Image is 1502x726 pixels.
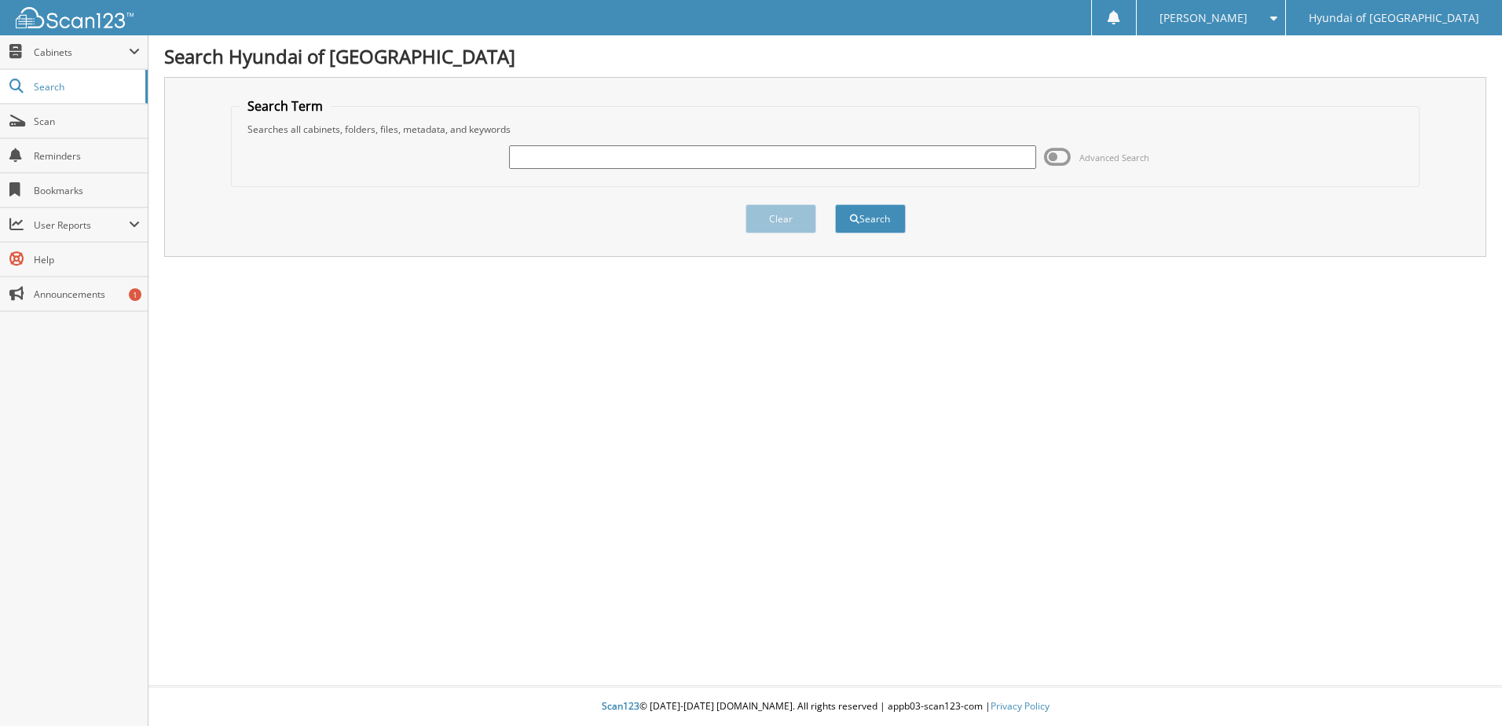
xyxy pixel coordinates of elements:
[34,115,140,128] span: Scan
[34,218,129,232] span: User Reports
[148,687,1502,726] div: © [DATE]-[DATE] [DOMAIN_NAME]. All rights reserved | appb03-scan123-com |
[746,204,816,233] button: Clear
[34,80,137,93] span: Search
[34,184,140,197] span: Bookmarks
[991,699,1050,713] a: Privacy Policy
[129,288,141,301] div: 1
[16,7,134,28] img: scan123-logo-white.svg
[240,97,331,115] legend: Search Term
[34,46,129,59] span: Cabinets
[164,43,1486,69] h1: Search Hyundai of [GEOGRAPHIC_DATA]
[835,204,906,233] button: Search
[602,699,639,713] span: Scan123
[1309,13,1479,23] span: Hyundai of [GEOGRAPHIC_DATA]
[34,253,140,266] span: Help
[1079,152,1149,163] span: Advanced Search
[34,149,140,163] span: Reminders
[240,123,1411,136] div: Searches all cabinets, folders, files, metadata, and keywords
[1159,13,1247,23] span: [PERSON_NAME]
[34,288,140,301] span: Announcements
